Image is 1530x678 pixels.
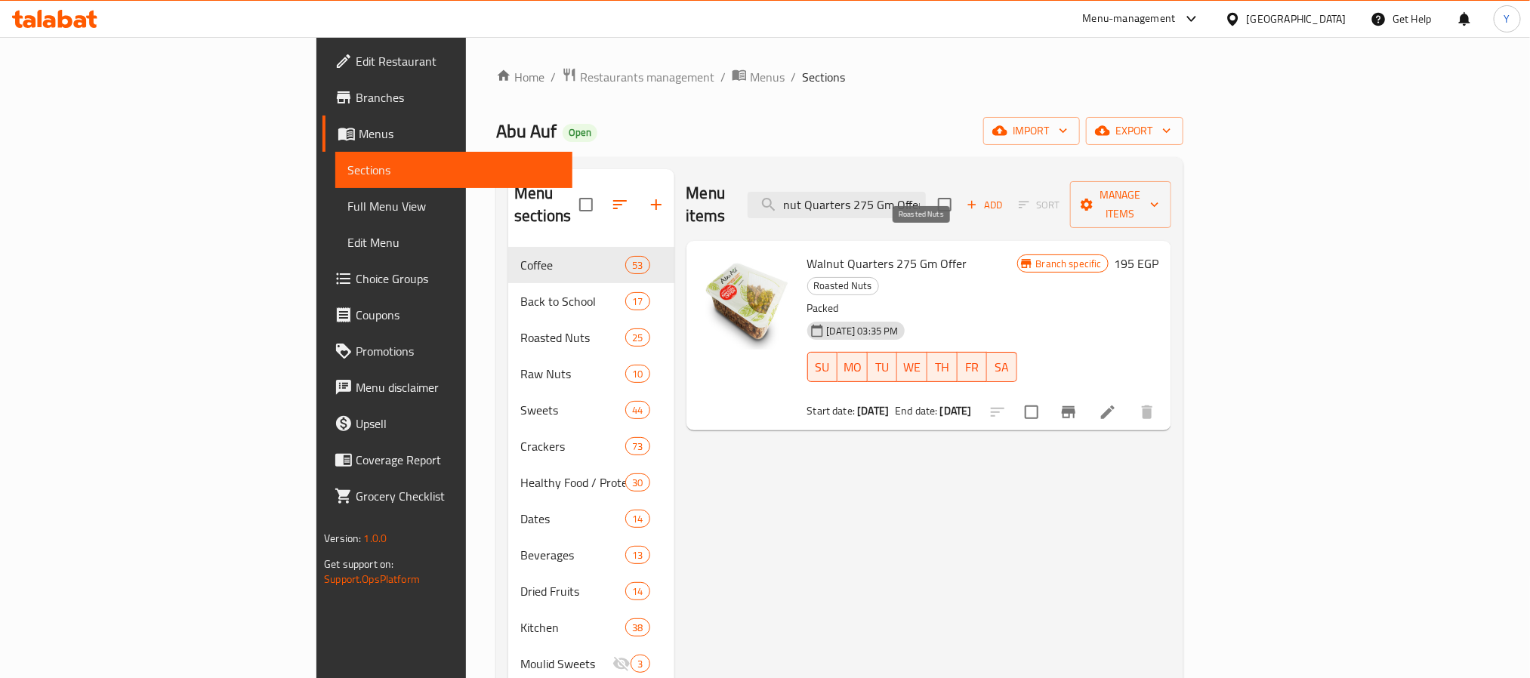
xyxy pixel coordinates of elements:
span: Manage items [1082,186,1159,223]
div: Menu-management [1083,10,1176,28]
span: Restaurants management [580,68,714,86]
span: Healthy Food / Protein Bars [520,473,625,492]
span: Choice Groups [356,270,560,288]
a: Full Menu View [335,188,572,224]
span: Grocery Checklist [356,487,560,505]
div: items [625,618,649,636]
a: Coupons [322,297,572,333]
span: Menus [359,125,560,143]
span: Full Menu View [347,197,560,215]
a: Grocery Checklist [322,478,572,514]
span: Crackers [520,437,625,455]
div: Healthy Food / Protein Bars30 [508,464,674,501]
span: Branches [356,88,560,106]
span: 17 [626,294,649,309]
span: 30 [626,476,649,490]
input: search [748,192,926,218]
div: Raw Nuts10 [508,356,674,392]
div: Coffee [520,256,625,274]
span: Y [1504,11,1510,27]
span: SA [993,356,1011,378]
span: Beverages [520,546,625,564]
span: 44 [626,403,649,418]
span: 1.0.0 [364,529,387,548]
span: Start date: [807,401,856,421]
span: End date: [895,401,937,421]
button: WE [897,352,927,382]
span: FR [964,356,982,378]
span: Coverage Report [356,451,560,469]
span: Dried Fruits [520,582,625,600]
h6: 195 EGP [1115,253,1159,274]
span: Sections [347,161,560,179]
div: items [625,510,649,528]
div: items [625,365,649,383]
span: 73 [626,439,649,454]
span: Walnut Quarters 275 Gm Offer [807,252,967,275]
span: Open [563,126,597,139]
span: Sort sections [602,186,638,223]
div: Dried Fruits14 [508,573,674,609]
button: MO [837,352,868,382]
a: Edit menu item [1099,403,1117,421]
span: 10 [626,367,649,381]
div: Dates14 [508,501,674,537]
span: TH [933,356,952,378]
button: Add [961,193,1009,217]
span: Back to School [520,292,625,310]
span: Raw Nuts [520,365,625,383]
span: Get support on: [324,554,393,574]
img: Walnut Quarters 275 Gm Offer [699,253,795,350]
span: 53 [626,258,649,273]
span: 14 [626,512,649,526]
button: delete [1129,394,1165,430]
span: Coupons [356,306,560,324]
div: items [625,473,649,492]
a: Coverage Report [322,442,572,478]
button: export [1086,117,1183,145]
div: items [625,292,649,310]
span: [DATE] 03:35 PM [821,324,905,338]
span: Moulid Sweets [520,655,612,673]
span: MO [844,356,862,378]
div: items [625,256,649,274]
span: Upsell [356,415,560,433]
span: Version: [324,529,361,548]
span: Select section first [1009,193,1070,217]
a: Choice Groups [322,260,572,297]
div: Open [563,124,597,142]
div: items [625,437,649,455]
a: Restaurants management [562,67,714,87]
span: Sweets [520,401,625,419]
span: WE [903,356,921,378]
div: Kitchen38 [508,609,674,646]
span: Promotions [356,342,560,360]
button: Branch-specific-item [1050,394,1087,430]
div: items [625,328,649,347]
span: Roasted Nuts [808,277,878,294]
button: FR [958,352,988,382]
div: Kitchen [520,618,625,636]
span: Add [964,196,1005,214]
span: Menu disclaimer [356,378,560,396]
div: items [625,582,649,600]
b: [DATE] [857,401,889,421]
span: Select to update [1016,396,1047,428]
span: Sections [802,68,845,86]
a: Support.OpsPlatform [324,569,420,589]
a: Edit Menu [335,224,572,260]
button: import [983,117,1080,145]
a: Branches [322,79,572,116]
a: Edit Restaurant [322,43,572,79]
span: Dates [520,510,625,528]
span: Roasted Nuts [520,328,625,347]
button: SA [987,352,1017,382]
nav: breadcrumb [496,67,1183,87]
span: SU [814,356,831,378]
span: import [995,122,1068,140]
